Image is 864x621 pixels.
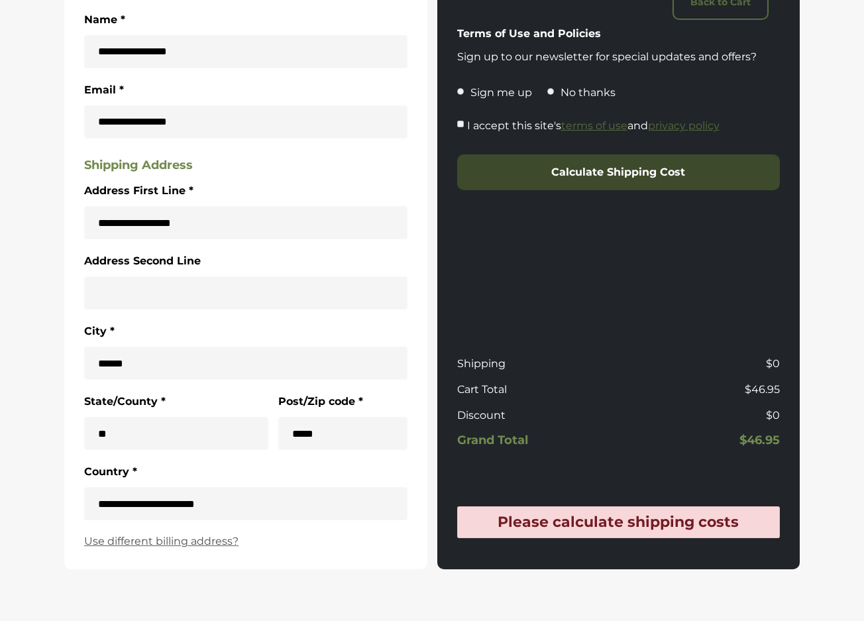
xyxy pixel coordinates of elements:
[623,433,780,448] h5: $46.95
[278,393,363,410] label: Post/Zip code *
[84,534,407,549] a: Use different billing address?
[623,382,780,398] p: $46.95
[457,49,781,65] p: Sign up to our newsletter for special updates and offers?
[457,433,614,448] h5: Grand Total
[457,356,614,372] p: Shipping
[648,119,720,132] a: privacy policy
[623,356,780,372] p: $0
[457,382,614,398] p: Cart Total
[561,119,627,132] a: terms of use
[84,82,124,99] label: Email *
[457,408,614,423] p: Discount
[84,253,201,270] label: Address Second Line
[467,117,720,135] label: I accept this site's and
[84,11,125,28] label: Name *
[84,463,137,480] label: Country *
[464,514,773,531] h4: Please calculate shipping costs
[84,393,166,410] label: State/County *
[457,25,601,42] label: Terms of Use and Policies
[457,154,781,190] button: Calculate Shipping Cost
[623,408,780,423] p: $0
[84,323,115,340] label: City *
[470,85,532,101] p: Sign me up
[84,182,193,199] label: Address First Line *
[561,85,616,101] p: No thanks
[84,158,407,173] h5: Shipping Address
